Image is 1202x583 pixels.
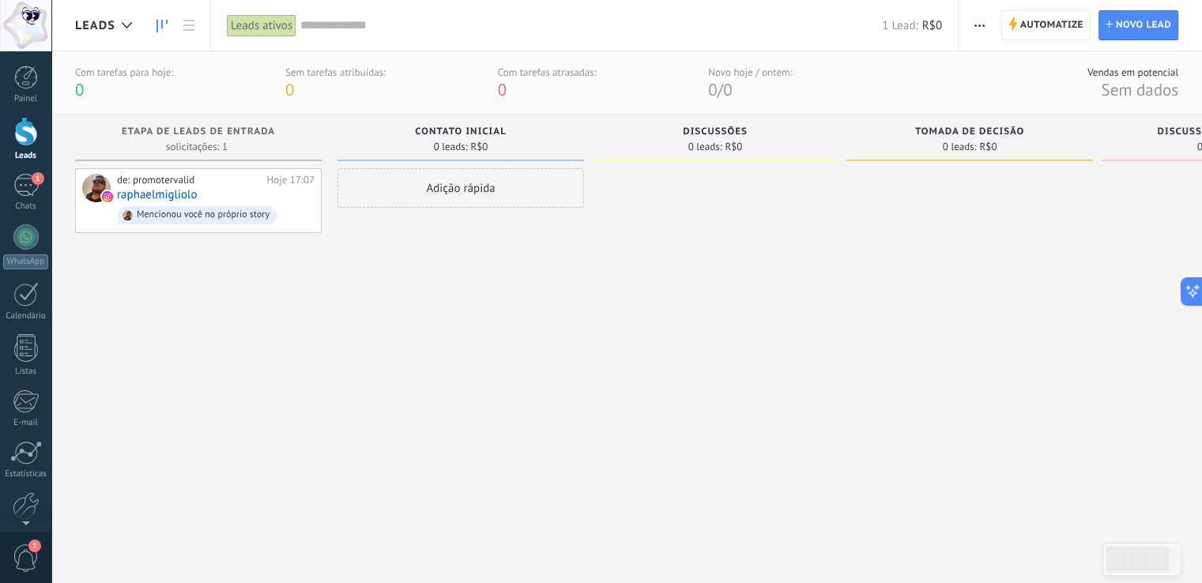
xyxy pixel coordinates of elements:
[82,174,111,202] div: raphaelmigliolo
[470,142,488,152] span: R$0
[285,66,386,79] div: Sem tarefas atribuídas:
[28,540,41,552] span: 1
[434,142,468,152] span: 0 leads:
[723,79,732,100] span: 0
[149,10,175,41] a: Leads
[32,172,44,185] span: 1
[1087,66,1178,79] div: Vendas em potencial
[882,18,918,33] span: 1 Lead:
[915,126,1024,137] span: Tomada de decisão
[83,126,314,140] div: Etapa de leads de entrada
[1101,79,1178,100] span: Sem dados
[75,79,84,100] span: 0
[683,126,748,137] span: Discussões
[1020,11,1083,39] span: Automatize
[337,168,584,208] div: Adição rápida
[102,191,113,202] img: instagram.svg
[943,142,977,152] span: 0 leads:
[854,126,1085,140] div: Tomada de decisão
[267,174,315,186] div: Hoje 17:07
[3,94,49,104] div: Painel
[3,469,49,480] div: Estatísticas
[708,66,792,79] div: Novo hoje / ontem:
[137,209,269,220] div: Mencionou você no próprio story
[166,142,228,152] span: solicitações: 1
[75,66,173,79] div: Com tarefas para hoje:
[3,418,49,428] div: E-mail
[75,18,115,33] span: Leads
[415,126,506,137] span: Contato inicial
[345,126,576,140] div: Contato inicial
[3,254,48,269] div: WhatsApp
[117,188,197,201] a: raphaelmigliolo
[1001,10,1091,40] a: Automatize
[117,174,262,186] div: de: promotervalid
[708,79,717,100] span: 0
[979,142,997,152] span: R$0
[175,10,202,41] a: Lista
[1116,11,1171,39] span: Novo lead
[498,79,507,100] span: 0
[3,311,49,322] div: Calendário
[3,367,49,377] div: Listas
[122,126,275,137] span: Etapa de leads de entrada
[968,10,991,40] button: Mais
[227,14,296,37] div: Leads ativos
[1098,10,1178,40] a: Novo lead
[285,79,294,100] span: 0
[498,66,597,79] div: Com tarefas atrasadas:
[3,201,49,212] div: Chats
[600,126,831,140] div: Discussões
[718,79,723,100] span: /
[3,151,49,161] div: Leads
[922,18,942,33] span: R$0
[688,142,722,152] span: 0 leads:
[725,142,742,152] span: R$0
